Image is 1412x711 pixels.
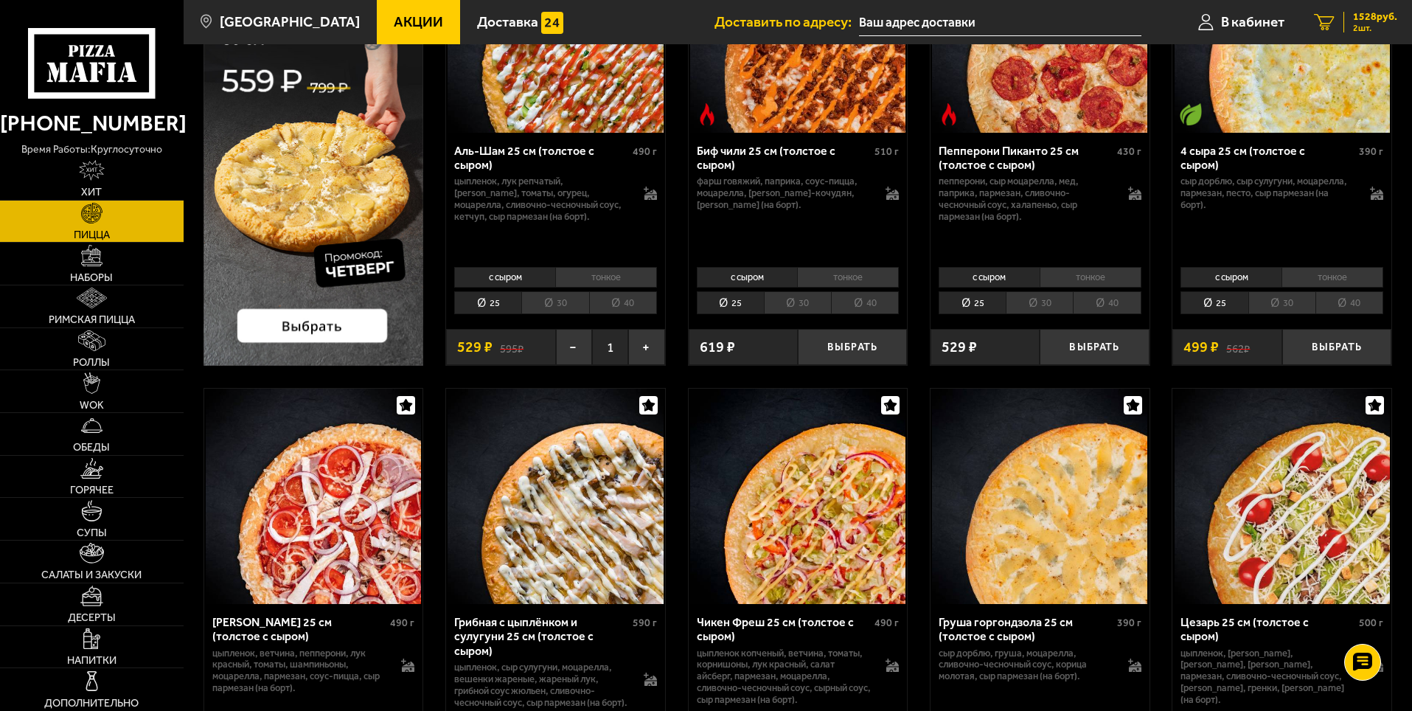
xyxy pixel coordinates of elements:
span: В кабинет [1221,15,1284,29]
span: Акции [394,15,443,29]
li: с сыром [939,267,1040,288]
p: цыпленок, сыр сулугуни, моцарелла, вешенки жареные, жареный лук, грибной соус Жюльен, сливочно-че... [454,662,629,709]
div: Аль-Шам 25 см (толстое с сыром) [454,144,629,172]
p: сыр дорблю, груша, моцарелла, сливочно-чесночный соус, корица молотая, сыр пармезан (на борт). [939,648,1113,683]
span: 529 ₽ [457,340,493,355]
a: Груша горгондзола 25 см (толстое с сыром) [931,389,1150,604]
div: [PERSON_NAME] 25 см (толстое с сыром) [212,615,387,643]
span: [GEOGRAPHIC_DATA] [220,15,360,29]
li: тонкое [555,267,657,288]
span: Супы [77,527,107,538]
li: 30 [1006,291,1073,314]
p: цыпленок, лук репчатый, [PERSON_NAME], томаты, огурец, моцарелла, сливочно-чесночный соус, кетчуп... [454,176,629,223]
button: Выбрать [1282,329,1391,365]
li: 25 [697,291,764,314]
li: с сыром [697,267,798,288]
span: 499 ₽ [1183,340,1219,355]
li: 40 [589,291,657,314]
li: тонкое [1281,267,1383,288]
p: цыпленок, ветчина, пепперони, лук красный, томаты, шампиньоны, моцарелла, пармезан, соус-пицца, с... [212,648,387,695]
span: Роллы [73,357,110,367]
span: Обеды [73,442,110,452]
span: 619 ₽ [700,340,735,355]
span: 490 г [390,617,414,629]
img: Острое блюдо [938,103,960,125]
li: 40 [1073,291,1141,314]
s: 595 ₽ [500,340,524,355]
span: Доставка [477,15,538,29]
span: Салаты и закуски [41,569,142,580]
img: Груша горгондзола 25 см (толстое с сыром) [932,389,1147,604]
span: Хит [81,187,102,197]
li: 25 [454,291,521,314]
span: 1528 руб. [1353,12,1397,22]
p: пепперони, сыр Моцарелла, мед, паприка, пармезан, сливочно-чесночный соус, халапеньо, сыр пармеза... [939,176,1113,223]
span: Дополнительно [44,698,139,708]
span: 590 г [633,617,657,629]
button: Выбрать [1040,329,1149,365]
span: Римская пицца [49,314,135,325]
li: 30 [1248,291,1315,314]
s: 562 ₽ [1226,340,1250,355]
div: Цезарь 25 см (толстое с сыром) [1180,615,1355,643]
li: 40 [1315,291,1383,314]
li: 40 [831,291,899,314]
span: 430 г [1117,145,1141,158]
div: Грибная с цыплёнком и сулугуни 25 см (толстое с сыром) [454,615,629,657]
button: Выбрать [798,329,907,365]
input: Ваш адрес доставки [859,9,1141,36]
a: Чикен Фреш 25 см (толстое с сыром) [689,389,908,604]
span: 390 г [1117,617,1141,629]
p: цыпленок копченый, ветчина, томаты, корнишоны, лук красный, салат айсберг, пармезан, моцарелла, с... [697,648,872,707]
span: 529 ₽ [942,340,977,355]
img: Цезарь 25 см (толстое с сыром) [1175,389,1390,604]
span: Пицца [74,229,110,240]
span: Горячее [70,485,114,495]
a: Петровская 25 см (толстое с сыром) [204,389,423,604]
img: Чикен Фреш 25 см (толстое с сыром) [690,389,905,604]
span: 1 [592,329,628,365]
img: Грибная с цыплёнком и сулугуни 25 см (толстое с сыром) [448,389,663,604]
p: сыр дорблю, сыр сулугуни, моцарелла, пармезан, песто, сыр пармезан (на борт). [1180,176,1355,211]
div: Биф чили 25 см (толстое с сыром) [697,144,872,172]
li: 25 [939,291,1006,314]
span: 490 г [874,617,899,629]
div: 4 сыра 25 см (толстое с сыром) [1180,144,1355,172]
div: Пепперони Пиканто 25 см (толстое с сыром) [939,144,1113,172]
img: 15daf4d41897b9f0e9f617042186c801.svg [541,12,563,34]
span: Наборы [70,272,113,282]
span: Доставить по адресу: [714,15,859,29]
img: Петровская 25 см (толстое с сыром) [206,389,421,604]
button: − [556,329,592,365]
p: цыпленок, [PERSON_NAME], [PERSON_NAME], [PERSON_NAME], пармезан, сливочно-чесночный соус, [PERSON... [1180,648,1355,707]
a: Цезарь 25 см (толстое с сыром) [1172,389,1391,604]
li: 30 [764,291,831,314]
div: Чикен Фреш 25 см (толстое с сыром) [697,615,872,643]
li: тонкое [1040,267,1141,288]
span: WOK [80,400,104,410]
img: Вегетарианское блюдо [1180,103,1202,125]
span: Напитки [67,655,116,665]
li: с сыром [1180,267,1281,288]
li: с сыром [454,267,555,288]
span: 510 г [874,145,899,158]
button: + [628,329,664,365]
span: 490 г [633,145,657,158]
img: Острое блюдо [696,103,718,125]
span: Десерты [68,612,116,622]
a: Грибная с цыплёнком и сулугуни 25 см (толстое с сыром) [446,389,665,604]
span: 390 г [1359,145,1383,158]
li: тонкое [797,267,899,288]
li: 25 [1180,291,1248,314]
li: 30 [521,291,588,314]
span: 2 шт. [1353,24,1397,32]
p: фарш говяжий, паприка, соус-пицца, моцарелла, [PERSON_NAME]-кочудян, [PERSON_NAME] (на борт). [697,176,872,211]
div: Груша горгондзола 25 см (толстое с сыром) [939,615,1113,643]
span: 500 г [1359,617,1383,629]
